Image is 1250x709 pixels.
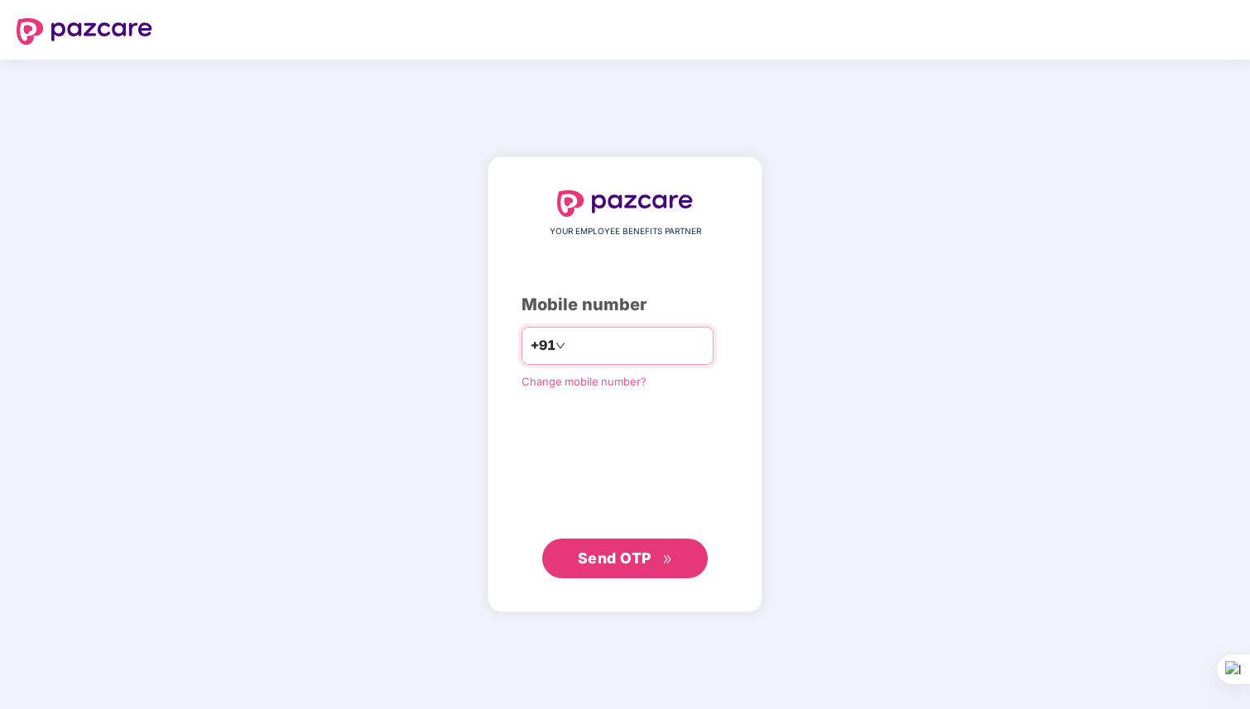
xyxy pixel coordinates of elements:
[531,335,555,356] span: +91
[522,375,647,388] a: Change mobile number?
[662,554,673,565] span: double-right
[557,190,693,217] img: logo
[578,549,651,567] span: Send OTP
[555,341,565,351] span: down
[522,292,728,318] div: Mobile number
[17,18,152,45] img: logo
[550,225,701,238] span: YOUR EMPLOYEE BENEFITS PARTNER
[542,539,708,578] button: Send OTPdouble-right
